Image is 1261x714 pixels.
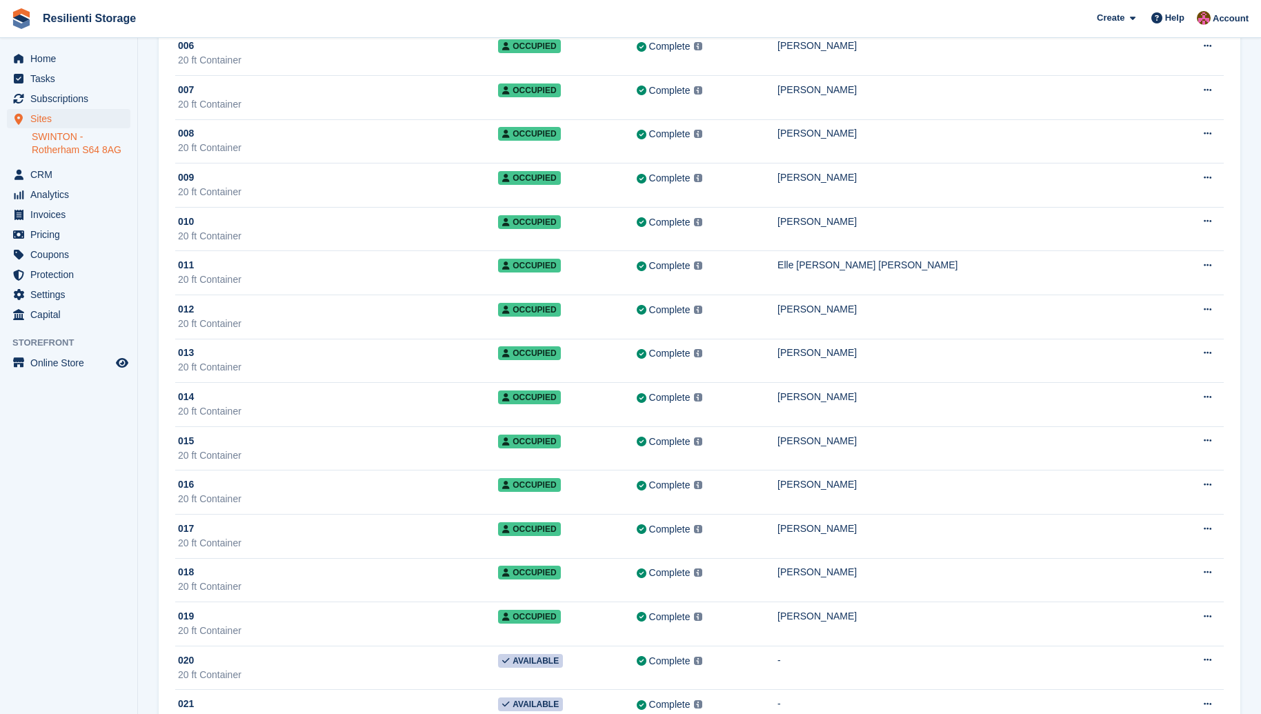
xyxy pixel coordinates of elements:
div: Complete [649,259,691,273]
a: menu [7,205,130,224]
a: menu [7,225,130,244]
span: Online Store [30,353,113,373]
div: [PERSON_NAME] [777,126,1162,141]
div: [PERSON_NAME] [777,39,1162,53]
span: Storefront [12,336,137,350]
img: icon-info-grey-7440780725fd019a000dd9b08b2336e03edf1995a4989e88bcd33f0948082b44.svg [694,130,702,138]
div: Complete [649,435,691,449]
div: Elle [PERSON_NAME] [PERSON_NAME] [777,258,1162,272]
span: Account [1213,12,1249,26]
span: Create [1097,11,1124,25]
div: 20 ft Container [178,448,498,463]
span: 006 [178,39,194,53]
span: Subscriptions [30,89,113,108]
div: Complete [649,346,691,361]
span: 011 [178,258,194,272]
a: menu [7,305,130,324]
span: Pricing [30,225,113,244]
span: 008 [178,126,194,141]
span: Occupied [498,478,560,492]
div: [PERSON_NAME] [777,302,1162,317]
img: icon-info-grey-7440780725fd019a000dd9b08b2336e03edf1995a4989e88bcd33f0948082b44.svg [694,86,702,95]
img: icon-info-grey-7440780725fd019a000dd9b08b2336e03edf1995a4989e88bcd33f0948082b44.svg [694,657,702,665]
div: 20 ft Container [178,185,498,199]
div: 20 ft Container [178,579,498,594]
span: 015 [178,434,194,448]
span: 019 [178,609,194,624]
span: Occupied [498,127,560,141]
span: Occupied [498,171,560,185]
div: [PERSON_NAME] [777,565,1162,579]
a: menu [7,89,130,108]
span: Sites [30,109,113,128]
span: 018 [178,565,194,579]
div: Complete [649,127,691,141]
img: icon-info-grey-7440780725fd019a000dd9b08b2336e03edf1995a4989e88bcd33f0948082b44.svg [694,437,702,446]
img: icon-info-grey-7440780725fd019a000dd9b08b2336e03edf1995a4989e88bcd33f0948082b44.svg [694,218,702,226]
img: icon-info-grey-7440780725fd019a000dd9b08b2336e03edf1995a4989e88bcd33f0948082b44.svg [694,393,702,401]
div: 20 ft Container [178,360,498,375]
span: Settings [30,285,113,304]
span: CRM [30,165,113,184]
div: Complete [649,654,691,668]
span: Occupied [498,435,560,448]
span: Tasks [30,69,113,88]
span: 013 [178,346,194,360]
div: 20 ft Container [178,536,498,551]
div: [PERSON_NAME] [777,477,1162,492]
span: Capital [30,305,113,324]
div: Complete [649,610,691,624]
span: 016 [178,477,194,492]
a: menu [7,49,130,68]
img: stora-icon-8386f47178a22dfd0bd8f6a31ec36ba5ce8667c1dd55bd0f319d3a0aa187defe.svg [11,8,32,29]
img: icon-info-grey-7440780725fd019a000dd9b08b2336e03edf1995a4989e88bcd33f0948082b44.svg [694,349,702,357]
div: Complete [649,171,691,186]
img: icon-info-grey-7440780725fd019a000dd9b08b2336e03edf1995a4989e88bcd33f0948082b44.svg [694,174,702,182]
div: [PERSON_NAME] [777,83,1162,97]
div: [PERSON_NAME] [777,215,1162,229]
div: 20 ft Container [178,141,498,155]
div: 20 ft Container [178,492,498,506]
img: Kerrie Whiteley [1197,11,1211,25]
span: Occupied [498,39,560,53]
span: Coupons [30,245,113,264]
div: 20 ft Container [178,53,498,68]
div: 20 ft Container [178,229,498,244]
img: icon-info-grey-7440780725fd019a000dd9b08b2336e03edf1995a4989e88bcd33f0948082b44.svg [694,481,702,489]
div: Complete [649,303,691,317]
div: Complete [649,215,691,230]
img: icon-info-grey-7440780725fd019a000dd9b08b2336e03edf1995a4989e88bcd33f0948082b44.svg [694,306,702,314]
a: menu [7,69,130,88]
span: 007 [178,83,194,97]
span: Occupied [498,390,560,404]
div: 20 ft Container [178,317,498,331]
div: Complete [649,697,691,712]
div: Complete [649,478,691,493]
span: Home [30,49,113,68]
span: Analytics [30,185,113,204]
div: 20 ft Container [178,624,498,638]
img: icon-info-grey-7440780725fd019a000dd9b08b2336e03edf1995a4989e88bcd33f0948082b44.svg [694,261,702,270]
span: 021 [178,697,194,711]
a: menu [7,285,130,304]
a: Resilienti Storage [37,7,141,30]
div: [PERSON_NAME] [777,346,1162,360]
span: 017 [178,522,194,536]
a: menu [7,353,130,373]
a: menu [7,265,130,284]
div: 20 ft Container [178,404,498,419]
div: Complete [649,390,691,405]
div: [PERSON_NAME] [777,170,1162,185]
div: Complete [649,39,691,54]
td: - [777,646,1162,690]
a: menu [7,245,130,264]
div: [PERSON_NAME] [777,609,1162,624]
span: Occupied [498,215,560,229]
span: Occupied [498,346,560,360]
a: menu [7,165,130,184]
img: icon-info-grey-7440780725fd019a000dd9b08b2336e03edf1995a4989e88bcd33f0948082b44.svg [694,568,702,577]
div: 20 ft Container [178,668,498,682]
span: 020 [178,653,194,668]
img: icon-info-grey-7440780725fd019a000dd9b08b2336e03edf1995a4989e88bcd33f0948082b44.svg [694,42,702,50]
img: icon-info-grey-7440780725fd019a000dd9b08b2336e03edf1995a4989e88bcd33f0948082b44.svg [694,613,702,621]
